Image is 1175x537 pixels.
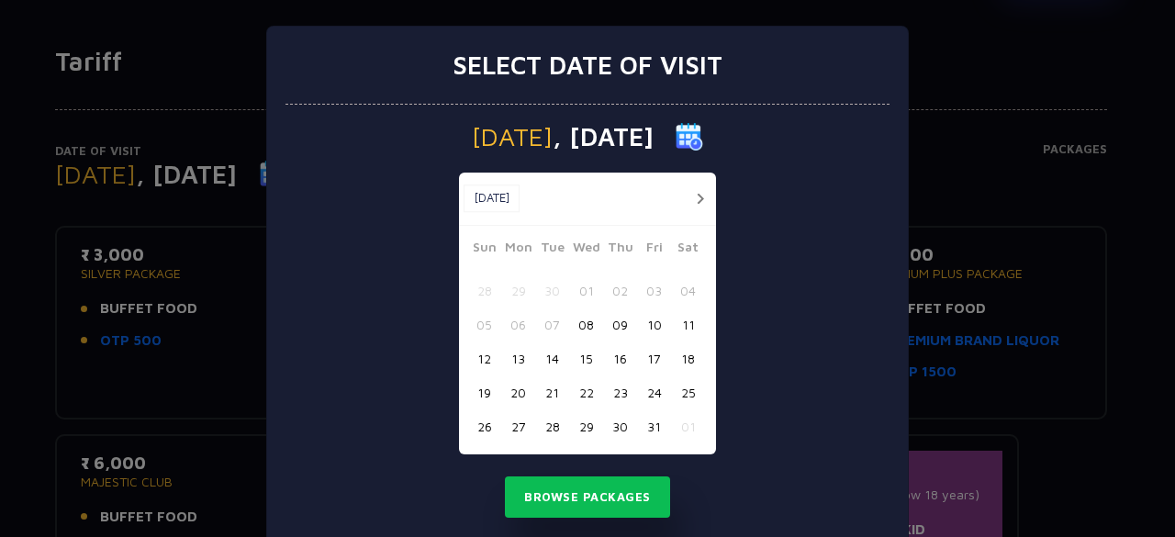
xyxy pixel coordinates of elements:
[453,50,722,81] h3: Select date of visit
[637,274,671,308] button: 03
[501,375,535,409] button: 20
[569,409,603,443] button: 29
[553,124,654,150] span: , [DATE]
[501,308,535,341] button: 06
[501,341,535,375] button: 13
[501,409,535,443] button: 27
[671,274,705,308] button: 04
[603,237,637,263] span: Thu
[467,341,501,375] button: 12
[603,274,637,308] button: 02
[637,375,671,409] button: 24
[501,274,535,308] button: 29
[603,375,637,409] button: 23
[569,274,603,308] button: 01
[637,237,671,263] span: Fri
[671,237,705,263] span: Sat
[569,375,603,409] button: 22
[467,375,501,409] button: 19
[637,341,671,375] button: 17
[569,308,603,341] button: 08
[671,409,705,443] button: 01
[505,476,670,519] button: Browse Packages
[603,341,637,375] button: 16
[467,237,501,263] span: Sun
[603,308,637,341] button: 09
[569,237,603,263] span: Wed
[501,237,535,263] span: Mon
[535,409,569,443] button: 28
[535,341,569,375] button: 14
[671,341,705,375] button: 18
[637,409,671,443] button: 31
[467,274,501,308] button: 28
[535,237,569,263] span: Tue
[467,308,501,341] button: 05
[467,409,501,443] button: 26
[535,375,569,409] button: 21
[603,409,637,443] button: 30
[535,308,569,341] button: 07
[676,123,703,151] img: calender icon
[569,341,603,375] button: 15
[535,274,569,308] button: 30
[464,185,520,212] button: [DATE]
[671,308,705,341] button: 11
[671,375,705,409] button: 25
[472,124,553,150] span: [DATE]
[637,308,671,341] button: 10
